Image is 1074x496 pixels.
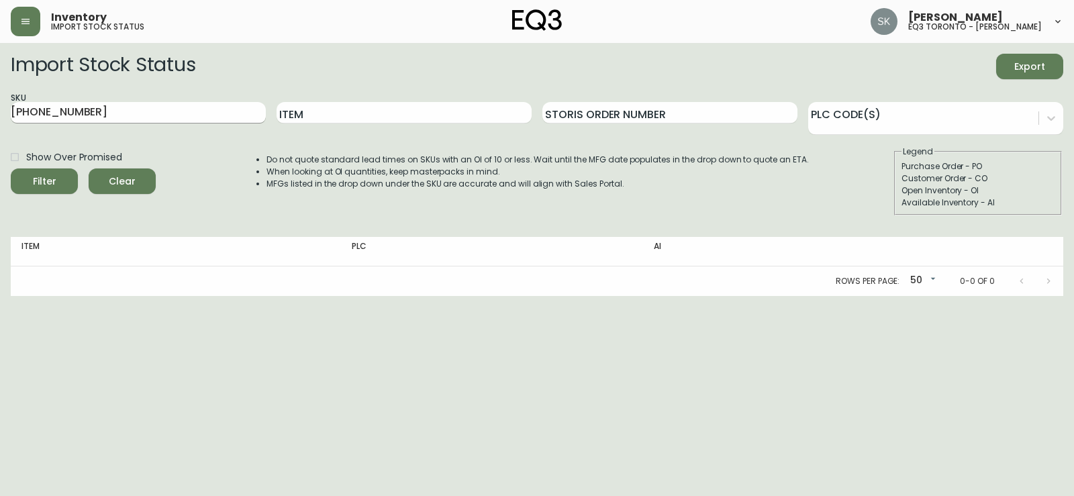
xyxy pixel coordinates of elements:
[266,178,809,190] li: MFGs listed in the drop down under the SKU are accurate and will align with Sales Portal.
[908,12,1003,23] span: [PERSON_NAME]
[901,172,1055,185] div: Customer Order - CO
[26,150,122,164] span: Show Over Promised
[99,173,145,190] span: Clear
[901,146,934,158] legend: Legend
[266,154,809,166] li: Do not quote standard lead times on SKUs with an OI of 10 or less. Wait until the MFG date popula...
[836,275,899,287] p: Rows per page:
[901,197,1055,209] div: Available Inventory - AI
[643,237,884,266] th: AI
[89,168,156,194] button: Clear
[51,23,144,31] h5: import stock status
[905,270,938,292] div: 50
[266,166,809,178] li: When looking at OI quantities, keep masterpacks in mind.
[512,9,562,31] img: logo
[908,23,1042,31] h5: eq3 toronto - [PERSON_NAME]
[11,54,195,79] h2: Import Stock Status
[901,160,1055,172] div: Purchase Order - PO
[341,237,643,266] th: PLC
[871,8,897,35] img: 2f4b246f1aa1d14c63ff9b0999072a8a
[11,168,78,194] button: Filter
[51,12,107,23] span: Inventory
[901,185,1055,197] div: Open Inventory - OI
[1007,58,1053,75] span: Export
[996,54,1063,79] button: Export
[11,237,341,266] th: Item
[960,275,995,287] p: 0-0 of 0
